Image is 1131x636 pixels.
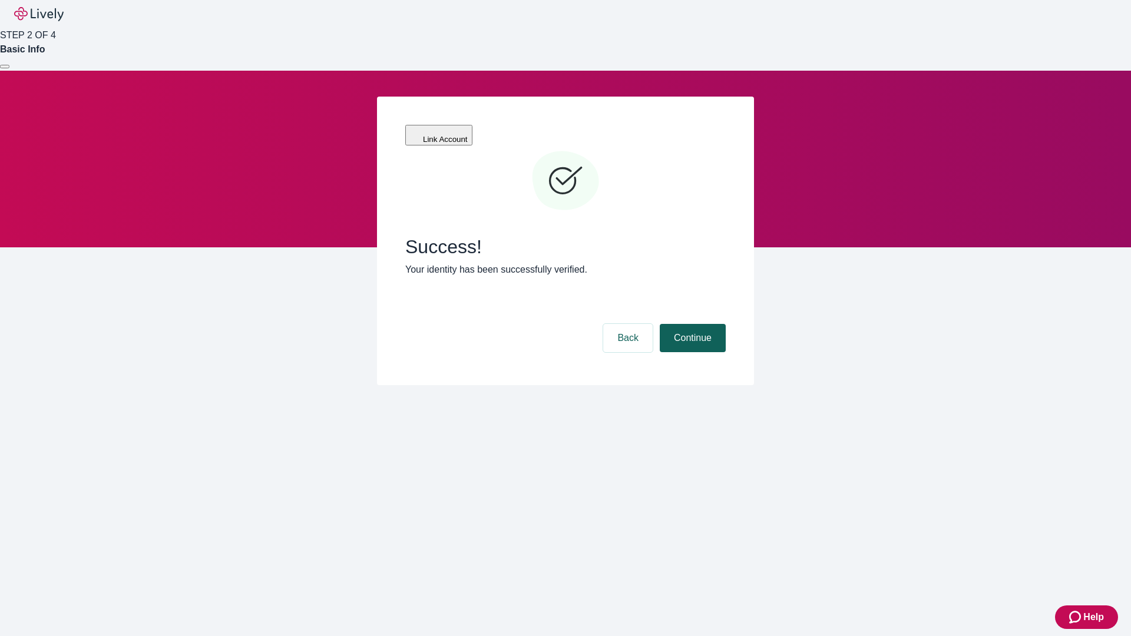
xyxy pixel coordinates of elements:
button: Continue [660,324,726,352]
button: Link Account [405,125,472,145]
span: Help [1083,610,1104,624]
svg: Zendesk support icon [1069,610,1083,624]
svg: Checkmark icon [530,146,601,217]
p: Your identity has been successfully verified. [405,263,726,277]
img: Lively [14,7,64,21]
button: Back [603,324,653,352]
button: Zendesk support iconHelp [1055,605,1118,629]
span: Success! [405,236,726,258]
